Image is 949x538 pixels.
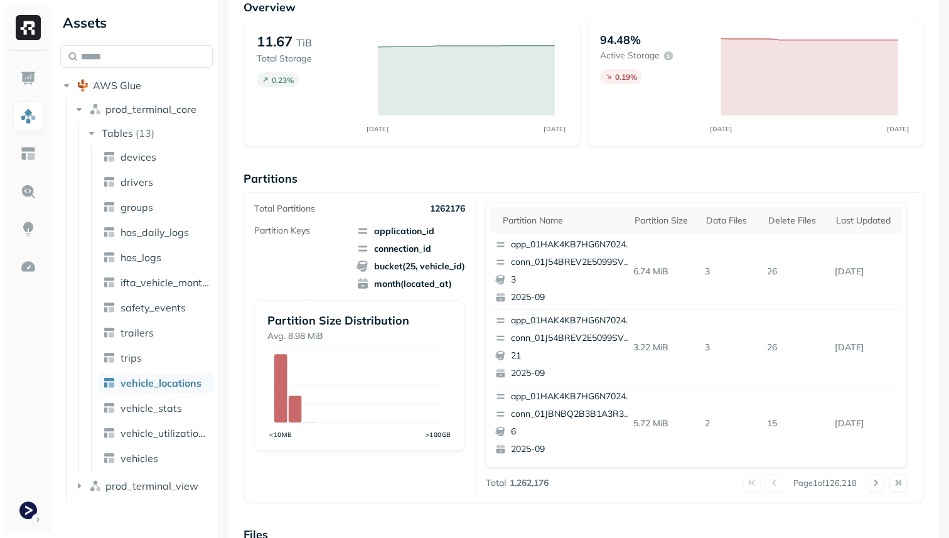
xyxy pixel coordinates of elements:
[357,242,465,255] span: connection_id
[628,261,700,282] p: 6.74 MiB
[93,79,141,92] span: AWS Glue
[98,222,215,242] a: hos_daily_logs
[510,477,549,489] p: 1,262,176
[121,201,153,213] span: groups
[20,183,36,200] img: Query Explorer
[98,398,215,418] a: vehicle_stats
[121,377,201,389] span: vehicle_locations
[700,412,762,434] p: 2
[121,251,161,264] span: hos_logs
[511,315,633,327] p: app_01HAK4KB7HG6N7024210G3S8D5
[490,385,638,461] button: app_01HAK4KB7HG6N7024210G3S8D5conn_01JBNBQ2B3B1A3R33Z3BF8D8W762025-09
[511,256,633,269] p: conn_01J54BREV2E5099SVYM1BWF8DQ
[121,352,142,364] span: trips
[103,251,115,264] img: table
[121,276,210,289] span: ifta_vehicle_months
[628,336,700,358] p: 3.22 MiB
[357,260,465,272] span: bucket(25, vehicle_id)
[511,408,633,421] p: conn_01JBNBQ2B3B1A3R33Z3BF8D8W7
[511,390,633,403] p: app_01HAK4KB7HG6N7024210G3S8D5
[98,172,215,192] a: drivers
[357,277,465,290] span: month(located_at)
[615,72,637,82] p: 0.19 %
[257,33,292,50] p: 11.67
[103,377,115,389] img: table
[103,226,115,239] img: table
[89,480,102,492] img: namespace
[60,75,213,95] button: AWS Glue
[511,332,633,345] p: conn_01J54BREV2E5099SVYM1BWF8DQ
[430,203,465,215] p: 1262176
[103,427,115,439] img: table
[103,276,115,289] img: table
[103,176,115,188] img: table
[77,79,89,92] img: root
[98,423,215,443] a: vehicle_utilization_day
[830,261,903,282] p: Sep 19, 2025
[103,352,115,364] img: table
[20,259,36,275] img: Optimization
[98,272,215,293] a: ifta_vehicle_months
[887,125,909,132] tspan: [DATE]
[98,147,215,167] a: devices
[490,461,638,537] button: app_01HAK4KB7HG6N7024210G3S8D5conn_01J82ZY54VP0B14KJNC80AESJS202025-09
[544,125,566,132] tspan: [DATE]
[121,402,182,414] span: vehicle_stats
[600,33,641,47] p: 94.48%
[762,261,830,282] p: 26
[762,412,830,434] p: 15
[73,476,213,496] button: prod_terminal_view
[486,477,506,489] p: Total
[103,402,115,414] img: table
[98,323,215,343] a: trailers
[102,127,133,139] span: Tables
[103,301,115,314] img: table
[89,103,102,116] img: namespace
[136,127,154,139] p: ( 13 )
[244,171,924,186] p: Partitions
[257,53,365,65] p: Total Storage
[105,480,198,492] span: prod_terminal_view
[511,443,633,456] p: 2025-09
[830,412,903,434] p: Sep 19, 2025
[121,226,189,239] span: hos_daily_logs
[103,326,115,339] img: table
[121,427,210,439] span: vehicle_utilization_day
[60,13,213,33] div: Assets
[367,125,389,132] tspan: [DATE]
[296,35,312,50] p: TiB
[426,431,451,438] tspan: >100GB
[700,261,762,282] p: 3
[700,336,762,358] p: 3
[98,247,215,267] a: hos_logs
[511,350,633,362] p: 21
[73,99,213,119] button: prod_terminal_core
[490,309,638,385] button: app_01HAK4KB7HG6N7024210G3S8D5conn_01J54BREV2E5099SVYM1BWF8DQ212025-09
[830,336,903,358] p: Sep 19, 2025
[121,176,153,188] span: drivers
[267,330,452,342] p: Avg. 8.98 MiB
[511,426,633,438] p: 6
[511,239,633,251] p: app_01HAK4KB7HG6N7024210G3S8D5
[20,221,36,237] img: Insights
[793,477,857,488] p: Page 1 of 126,218
[836,215,896,227] div: Last updated
[98,448,215,468] a: vehicles
[103,201,115,213] img: table
[121,326,154,339] span: trailers
[121,301,186,314] span: safety_events
[267,313,452,328] p: Partition Size Distribution
[98,373,215,393] a: vehicle_locations
[710,125,732,132] tspan: [DATE]
[20,70,36,87] img: Dashboard
[121,151,156,163] span: devices
[20,108,36,124] img: Assets
[600,50,660,62] p: Active storage
[19,502,37,519] img: Terminal
[85,123,214,143] button: Tables(13)
[628,412,700,434] p: 5.72 MiB
[16,15,41,40] img: Ryft
[98,348,215,368] a: trips
[98,298,215,318] a: safety_events
[511,367,633,380] p: 2025-09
